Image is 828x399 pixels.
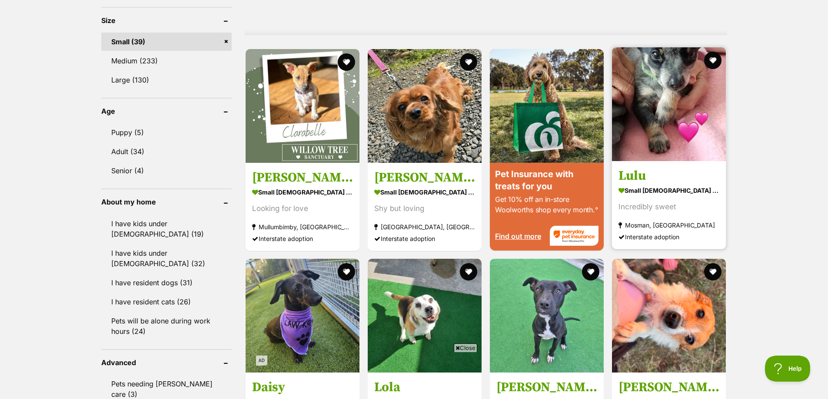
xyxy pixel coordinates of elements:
[101,162,232,180] a: Senior (4)
[374,221,475,232] strong: [GEOGRAPHIC_DATA], [GEOGRAPHIC_DATA]
[374,202,475,214] div: Shy but loving
[612,47,726,161] img: Lulu - Australian Cattle Dog x Mixed breed Dog
[619,201,719,212] div: Incredibly sweet
[101,244,232,273] a: I have kids under [DEMOGRAPHIC_DATA] (32)
[765,356,811,382] iframe: Help Scout Beacon - Open
[246,49,359,163] img: Clarabelle - Fox Terrier Dog
[619,231,719,242] div: Interstate adoption
[246,162,359,251] a: [PERSON_NAME] small [DEMOGRAPHIC_DATA] Dog Looking for love Mullumbimby, [GEOGRAPHIC_DATA] Inters...
[252,379,353,396] h3: Daisy
[101,123,232,142] a: Puppy (5)
[368,259,482,373] img: Lola - Beagle Dog
[101,312,232,340] a: Pets will be alone during work hours (24)
[368,49,482,163] img: Lizzie - Cavalier King Charles Spaniel Dog
[374,232,475,244] div: Interstate adoption
[101,71,232,89] a: Large (130)
[619,219,719,231] strong: Mosman, [GEOGRAPHIC_DATA]
[490,259,604,373] img: Kara - Staffordshire Bull Terrier Dog
[368,162,482,251] a: [PERSON_NAME] small [DEMOGRAPHIC_DATA] Dog Shy but loving [GEOGRAPHIC_DATA], [GEOGRAPHIC_DATA] In...
[256,356,267,366] span: AD
[252,202,353,214] div: Looking for love
[374,169,475,185] h3: [PERSON_NAME]
[252,232,353,244] div: Interstate adoption
[705,52,722,69] button: favourite
[101,359,232,366] header: Advanced
[101,142,232,161] a: Adult (34)
[101,16,232,24] header: Size
[612,259,726,373] img: Macey - Jack Russell Terrier Dog
[252,221,353,232] strong: Mullumbimby, [GEOGRAPHIC_DATA]
[612,161,726,249] a: Lulu small [DEMOGRAPHIC_DATA] Dog Incredibly sweet Mosman, [GEOGRAPHIC_DATA] Interstate adoption
[101,274,232,292] a: I have resident dogs (31)
[582,263,599,280] button: favourite
[101,214,232,243] a: I have kids under [DEMOGRAPHIC_DATA] (19)
[374,185,475,198] strong: small [DEMOGRAPHIC_DATA] Dog
[101,198,232,206] header: About my home
[101,33,232,51] a: Small (39)
[252,185,353,198] strong: small [DEMOGRAPHIC_DATA] Dog
[246,259,359,373] img: Daisy - Dachshund (Miniature Smooth Haired) Dog
[338,53,355,71] button: favourite
[619,184,719,196] strong: small [DEMOGRAPHIC_DATA] Dog
[101,107,232,115] header: Age
[454,343,477,352] span: Close
[338,263,355,280] button: favourite
[460,263,477,280] button: favourite
[619,167,719,184] h3: Lulu
[619,379,719,396] h3: [PERSON_NAME]
[101,52,232,70] a: Medium (233)
[256,356,572,395] iframe: Advertisement
[252,169,353,185] h3: [PERSON_NAME]
[101,293,232,311] a: I have resident cats (26)
[460,53,477,71] button: favourite
[705,263,722,280] button: favourite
